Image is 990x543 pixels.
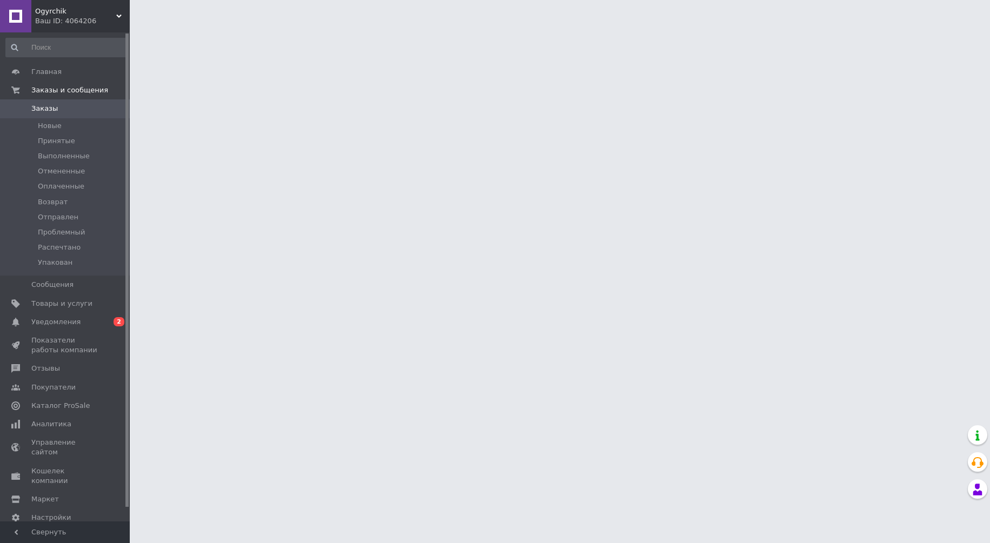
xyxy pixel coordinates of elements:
span: Ogyrchik [35,6,116,16]
span: Показатели работы компании [31,336,100,355]
span: Покупатели [31,383,76,392]
span: Отмененные [38,166,85,176]
span: Маркет [31,494,59,504]
span: Настройки [31,513,71,522]
span: Каталог ProSale [31,401,90,411]
span: Заказы и сообщения [31,85,108,95]
span: Аналитика [31,419,71,429]
span: Оплаченные [38,182,84,191]
span: Отправлен [38,212,78,222]
span: Сообщения [31,280,74,290]
span: Главная [31,67,62,77]
span: 2 [114,317,124,326]
span: Принятые [38,136,75,146]
span: Уведомления [31,317,81,327]
div: Ваш ID: 4064206 [35,16,130,26]
span: Товары и услуги [31,299,92,309]
span: Новые [38,121,62,131]
span: Управление сайтом [31,438,100,457]
span: Кошелек компании [31,466,100,486]
span: Упакован [38,258,72,267]
span: Отзывы [31,364,60,373]
input: Поиск [5,38,127,57]
span: Проблемный [38,227,85,237]
span: Возврат [38,197,68,207]
span: Выполненные [38,151,90,161]
span: Заказы [31,104,58,113]
span: Распечтано [38,243,81,252]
